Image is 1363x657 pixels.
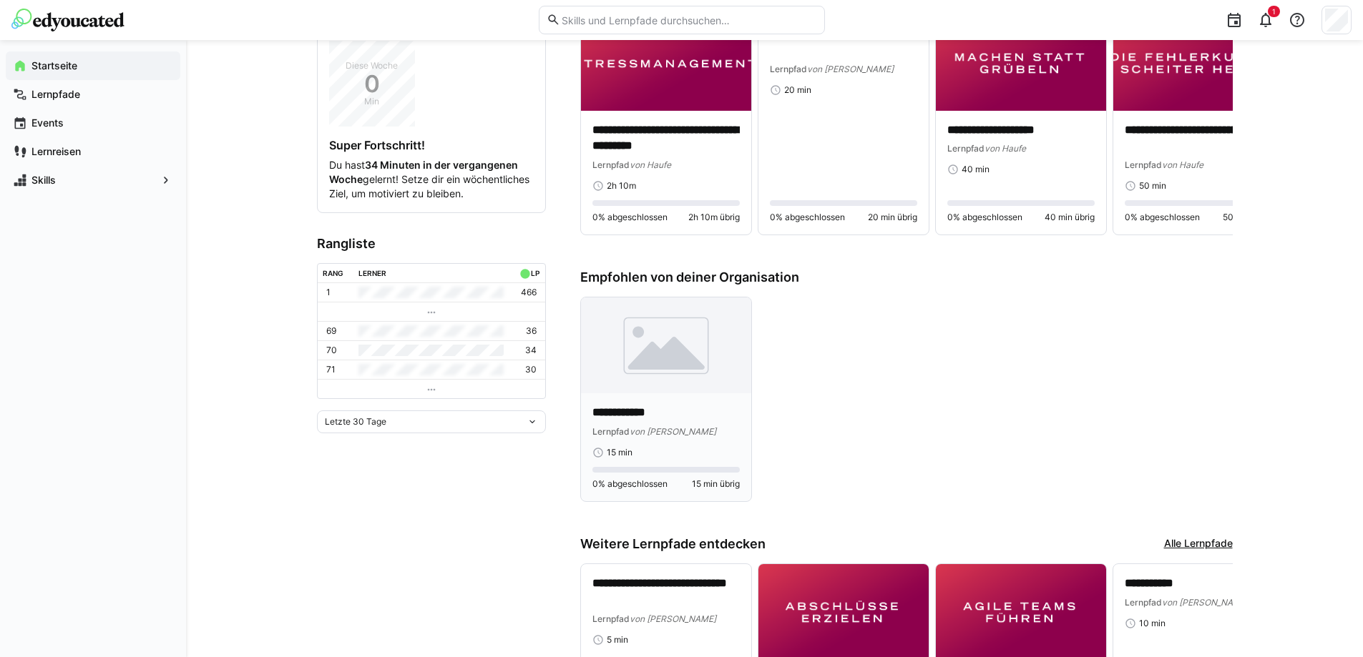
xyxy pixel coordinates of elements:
span: 0% abgeschlossen [1125,212,1200,223]
span: 2h 10m [607,180,636,192]
span: von [PERSON_NAME] [807,64,894,74]
p: 30 [525,364,537,375]
span: Lernpfad [947,143,985,154]
p: 69 [326,325,336,337]
span: von [PERSON_NAME] [630,426,716,437]
span: 40 min [962,164,990,175]
span: 20 min [784,84,811,96]
strong: 34 Minuten in der vergangenen Woche [329,159,518,185]
span: von Haufe [985,143,1026,154]
span: Lernpfad [592,426,630,437]
span: von Haufe [630,159,671,170]
span: 0% abgeschlossen [592,478,668,490]
span: 15 min übrig [692,478,740,490]
span: 20 min übrig [868,212,917,223]
div: Rang [323,269,343,277]
span: von [PERSON_NAME] [630,613,716,624]
h3: Rangliste [317,236,546,252]
span: 2h 10m übrig [688,212,740,223]
span: Lernpfad [1125,597,1162,608]
span: 50 min [1139,180,1166,192]
span: Lernpfad [592,159,630,170]
span: von [PERSON_NAME] [1162,597,1249,608]
span: Lernpfad [592,613,630,624]
span: 1 [1272,7,1276,16]
span: 0% abgeschlossen [770,212,845,223]
span: Lernpfad [1125,159,1162,170]
img: image [581,15,751,111]
span: 5 min [607,634,628,646]
input: Skills und Lernpfade durchsuchen… [560,14,816,26]
div: LP [531,269,539,277]
span: 10 min [1139,618,1166,629]
p: 70 [326,345,337,356]
span: Letzte 30 Tage [325,416,386,428]
a: Alle Lernpfade [1164,536,1233,552]
img: image [1113,15,1284,111]
span: von Haufe [1162,159,1203,170]
h3: Weitere Lernpfade entdecken [580,536,766,552]
img: image [936,15,1106,111]
p: 34 [525,345,537,356]
p: Du hast gelernt! Setze dir ein wöchentliches Ziel, um motiviert zu bleiben. [329,158,534,201]
span: 50 min übrig [1223,212,1272,223]
p: 36 [526,325,537,337]
span: 0% abgeschlossen [947,212,1022,223]
span: 15 min [607,447,632,458]
img: image [581,297,751,393]
div: Lerner [358,269,386,277]
span: 40 min übrig [1045,212,1095,223]
p: 466 [521,287,537,298]
h4: Super Fortschritt! [329,138,534,152]
p: 71 [326,364,336,375]
span: Lernpfad [770,64,807,74]
span: 0% abgeschlossen [592,212,668,223]
p: 1 [326,287,331,298]
h3: Empfohlen von deiner Organisation [580,270,1233,285]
